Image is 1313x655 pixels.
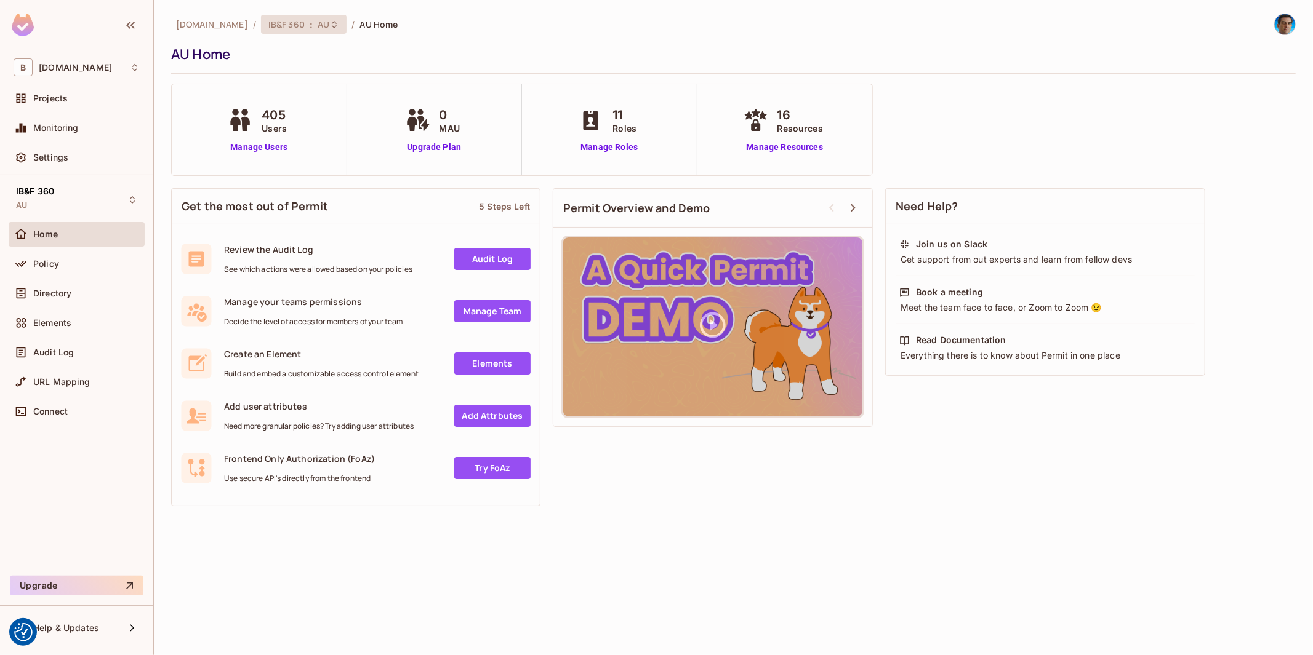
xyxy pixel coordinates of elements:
[899,301,1191,314] div: Meet the team face to face, or Zoom to Zoom 😉
[777,106,823,124] span: 16
[33,229,58,239] span: Home
[182,199,328,214] span: Get the most out of Permit
[10,576,143,595] button: Upgrade
[224,348,419,360] span: Create an Element
[224,474,375,483] span: Use secure API's directly from the frontend
[224,244,412,255] span: Review the Audit Log
[1275,14,1295,34] img: PATRICK MULLOT
[916,286,983,298] div: Book a meeting
[33,347,74,357] span: Audit Log
[454,405,531,427] a: Add Attrbutes
[563,200,710,216] span: Permit Overview and Demo
[899,349,1191,362] div: Everything there is to know about Permit in one place
[33,123,79,133] span: Monitoring
[318,18,329,30] span: AU
[225,141,293,154] a: Manage Users
[440,106,460,124] span: 0
[39,63,112,73] span: Workspace: bbva.com
[309,20,313,30] span: :
[171,45,1290,63] div: AU Home
[16,200,27,210] span: AU
[33,93,68,103] span: Projects
[454,248,531,270] a: Audit Log
[33,377,90,387] span: URL Mapping
[899,253,1191,266] div: Get support from out experts and learn from fellow devs
[33,623,99,633] span: Help & Updates
[777,122,823,135] span: Resources
[351,18,355,30] li: /
[224,400,414,412] span: Add user attributes
[14,623,33,641] button: Consent Preferences
[176,18,248,30] span: the active workspace
[576,141,643,154] a: Manage Roles
[33,288,71,298] span: Directory
[33,259,59,269] span: Policy
[33,153,68,162] span: Settings
[12,14,34,36] img: SReyMgAAAABJRU5ErkJggg==
[262,106,287,124] span: 405
[612,106,636,124] span: 11
[16,186,54,196] span: IB&F 360
[224,453,375,464] span: Frontend Only Authorization (FoAz)
[33,407,68,416] span: Connect
[896,199,958,214] span: Need Help?
[454,352,531,375] a: Elements
[224,296,403,308] span: Manage your teams permissions
[253,18,256,30] li: /
[262,122,287,135] span: Users
[403,141,466,154] a: Upgrade Plan
[224,317,403,327] span: Decide the level of access for members of your team
[916,334,1006,346] div: Read Documentation
[479,200,530,212] div: 5 Steps Left
[224,369,419,379] span: Build and embed a customizable access control element
[454,457,531,479] a: Try FoAz
[359,18,398,30] span: AU Home
[14,623,33,641] img: Revisit consent button
[916,238,987,250] div: Join us on Slack
[440,122,460,135] span: MAU
[224,421,414,431] span: Need more granular policies? Try adding user attributes
[268,18,305,30] span: IB&F 360
[224,264,412,274] span: See which actions were allowed based on your policies
[14,58,33,76] span: B
[741,141,829,154] a: Manage Resources
[454,300,531,322] a: Manage Team
[612,122,636,135] span: Roles
[33,318,71,328] span: Elements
